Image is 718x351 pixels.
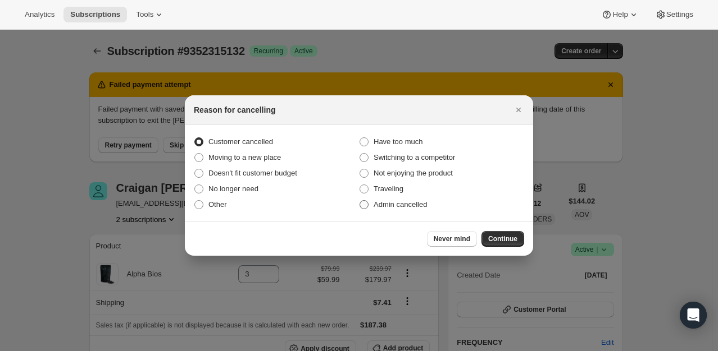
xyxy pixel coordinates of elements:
[594,7,646,22] button: Help
[194,104,275,116] h2: Reason for cancelling
[63,7,127,22] button: Subscriptions
[374,169,453,177] span: Not enjoying the product
[208,169,297,177] span: Doesn't fit customer budget
[208,153,281,161] span: Moving to a new place
[648,7,700,22] button: Settings
[374,184,403,193] span: Traveling
[481,231,524,247] button: Continue
[427,231,477,247] button: Never mind
[70,10,120,19] span: Subscriptions
[136,10,153,19] span: Tools
[208,137,273,146] span: Customer cancelled
[25,10,54,19] span: Analytics
[208,184,258,193] span: No longer need
[666,10,693,19] span: Settings
[612,10,628,19] span: Help
[374,137,422,146] span: Have too much
[18,7,61,22] button: Analytics
[374,200,427,209] span: Admin cancelled
[129,7,171,22] button: Tools
[511,102,526,118] button: Close
[374,153,455,161] span: Switching to a competitor
[488,234,517,243] span: Continue
[208,200,227,209] span: Other
[434,234,470,243] span: Never mind
[680,302,707,329] div: Open Intercom Messenger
